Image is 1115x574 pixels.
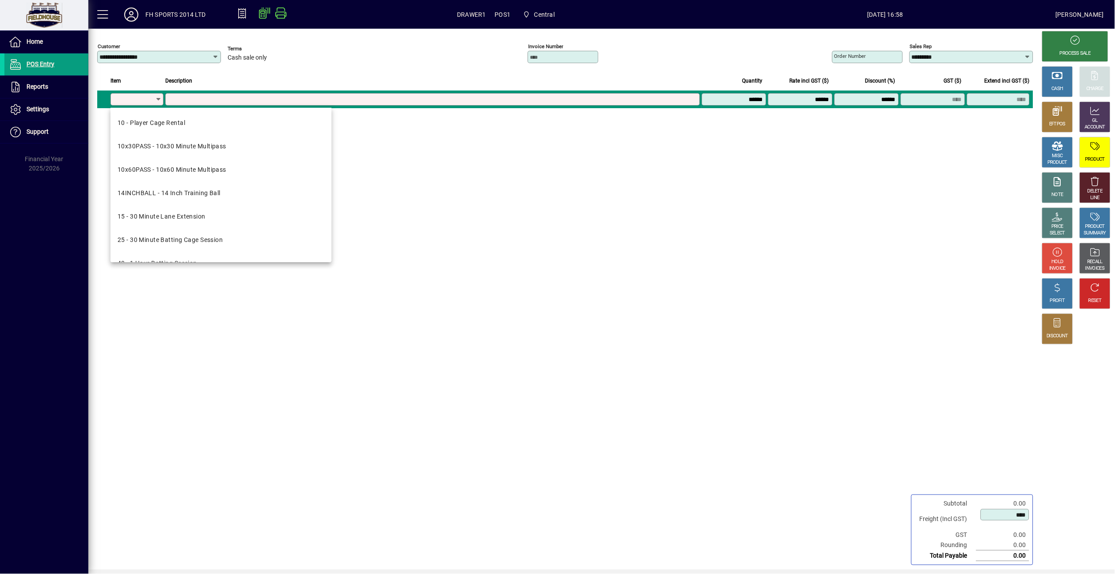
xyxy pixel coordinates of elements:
[1087,86,1104,92] div: CHARGE
[976,498,1029,509] td: 0.00
[1056,8,1104,22] div: [PERSON_NAME]
[27,60,54,68] span: POS Entry
[915,530,976,540] td: GST
[1085,223,1105,230] div: PRODUCT
[228,54,267,61] span: Cash sale only
[534,8,555,22] span: Central
[915,509,976,530] td: Freight (Incl GST)
[865,76,895,86] span: Discount (%)
[27,106,49,113] span: Settings
[976,530,1029,540] td: 0.00
[1085,265,1104,272] div: INVOICES
[495,8,511,22] span: POS1
[457,8,486,22] span: DRAWER1
[110,158,331,181] mat-option: 10x60PASS - 10x60 Minute Multipass
[910,43,932,49] mat-label: Sales rep
[118,189,221,198] div: 14INCHBALL - 14 Inch Training Ball
[1088,259,1103,265] div: RECALL
[1049,265,1066,272] div: INVOICE
[118,235,223,245] div: 25 - 30 Minute Batting Cage Session
[110,205,331,228] mat-option: 15 - 30 Minute Lane Extension
[4,98,88,121] a: Settings
[1085,124,1105,131] div: ACCOUNT
[790,76,829,86] span: Rate incl GST ($)
[976,540,1029,551] td: 0.00
[715,8,1056,22] span: [DATE] 16:58
[1091,195,1100,201] div: LINE
[1052,153,1063,159] div: MISC
[98,43,120,49] mat-label: Customer
[1060,50,1091,57] div: PROCESS SALE
[118,118,185,128] div: 10 - Player Cage Rental
[1052,259,1063,265] div: HOLD
[1084,230,1106,237] div: SUMMARY
[118,165,226,174] div: 10x60PASS - 10x60 Minute Multipass
[145,8,205,22] div: FH SPORTS 2014 LTD
[1050,121,1066,128] div: EFTPOS
[976,551,1029,561] td: 0.00
[1088,188,1103,195] div: DELETE
[118,212,205,221] div: 15 - 30 Minute Lane Extension
[1052,86,1063,92] div: CASH
[27,38,43,45] span: Home
[4,121,88,143] a: Support
[110,228,331,252] mat-option: 25 - 30 Minute Batting Cage Session
[27,83,48,90] span: Reports
[118,259,197,268] div: 40 - 1 Hour Batting Session
[1085,156,1105,163] div: PRODUCT
[1047,159,1067,166] div: PRODUCT
[1052,192,1063,198] div: NOTE
[1050,230,1066,237] div: SELECT
[915,498,976,509] td: Subtotal
[915,540,976,551] td: Rounding
[4,31,88,53] a: Home
[118,142,226,151] div: 10x30PASS - 10x30 Minute Multipass
[1047,333,1068,340] div: DISCOUNT
[228,46,281,52] span: Terms
[110,181,331,205] mat-option: 14INCHBALL - 14 Inch Training Ball
[110,76,121,86] span: Item
[985,76,1030,86] span: Extend incl GST ($)
[1050,298,1065,304] div: PROFIT
[915,551,976,561] td: Total Payable
[1088,298,1102,304] div: RESET
[117,7,145,23] button: Profile
[110,135,331,158] mat-option: 10x30PASS - 10x30 Minute Multipass
[519,7,558,23] span: Central
[165,76,192,86] span: Description
[110,111,331,135] mat-option: 10 - Player Cage Rental
[1092,117,1098,124] div: GL
[528,43,563,49] mat-label: Invoice number
[4,76,88,98] a: Reports
[834,53,866,59] mat-label: Order number
[944,76,962,86] span: GST ($)
[742,76,763,86] span: Quantity
[27,128,49,135] span: Support
[1052,223,1064,230] div: PRICE
[110,252,331,275] mat-option: 40 - 1 Hour Batting Session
